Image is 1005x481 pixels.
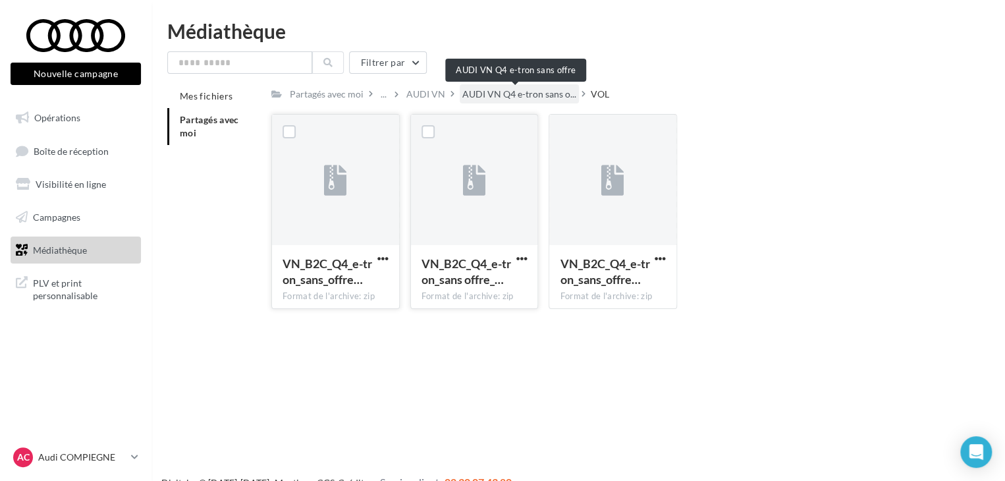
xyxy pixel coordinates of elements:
span: Mes fichiers [180,90,232,101]
a: PLV et print personnalisable [8,269,144,308]
button: Filtrer par [349,51,427,74]
span: AC [17,451,30,464]
span: PLV et print personnalisable [33,274,136,302]
a: Visibilité en ligne [8,171,144,198]
span: AUDI VN Q4 e-tron sans o... [462,88,576,101]
div: Format de l'archive: zip [560,291,666,302]
div: Médiathèque [167,21,989,41]
div: v 4.0.25 [37,21,65,32]
div: AUDI VN [406,88,445,101]
div: Domaine [69,78,101,86]
img: tab_keywords_by_traffic_grey.svg [151,76,162,87]
span: Boîte de réception [34,145,109,156]
span: Partagés avec moi [180,114,239,138]
div: Format de l'archive: zip [421,291,528,302]
span: VN_B2C_Q4_e-tron_sans_offre_VOL_1080x1920 [283,256,372,287]
a: AC Audi COMPIEGNE [11,445,141,470]
img: logo_orange.svg [21,21,32,32]
div: AUDI VN Q4 e-tron sans offre [445,59,586,82]
a: Campagnes [8,204,144,231]
div: Domaine: [DOMAIN_NAME] [34,34,149,45]
div: Format de l'archive: zip [283,291,389,302]
span: Opérations [34,112,80,123]
a: Médiathèque [8,237,144,264]
button: Nouvelle campagne [11,63,141,85]
div: Partagés avec moi [290,88,364,101]
div: Mots-clés [166,78,199,86]
span: Visibilité en ligne [36,179,106,190]
span: VN_B2C_Q4_e-tron_sans_offre_VOL_1080x1080 [560,256,649,287]
div: VOL [591,88,609,101]
div: ... [378,85,389,103]
div: Open Intercom Messenger [960,436,992,468]
img: tab_domain_overview_orange.svg [55,76,65,87]
a: Opérations [8,104,144,132]
span: Médiathèque [33,244,87,255]
span: VN_B2C_Q4_e-tron_sans offre_VOL_1920x1080 [421,256,511,287]
span: Campagnes [33,212,80,223]
a: Boîte de réception [8,137,144,165]
p: Audi COMPIEGNE [38,451,126,464]
img: website_grey.svg [21,34,32,45]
